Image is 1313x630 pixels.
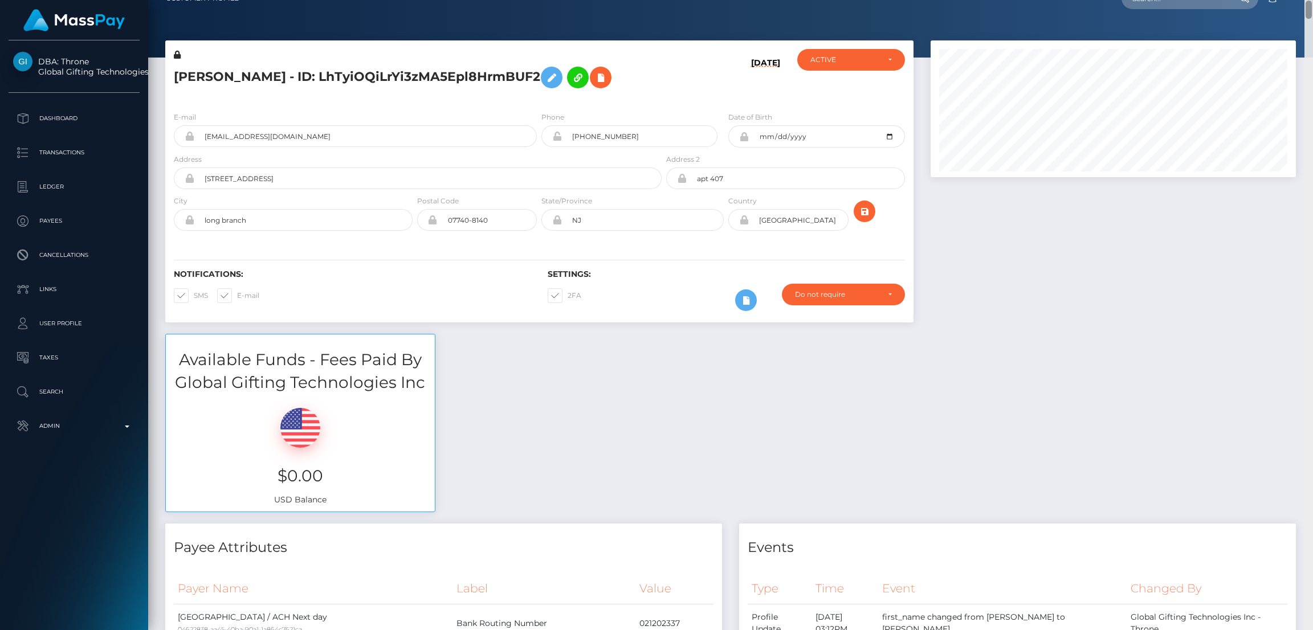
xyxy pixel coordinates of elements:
[174,288,208,303] label: SMS
[174,269,531,279] h6: Notifications:
[748,538,1287,558] h4: Events
[13,281,135,298] p: Links
[13,315,135,332] p: User Profile
[174,538,713,558] h4: Payee Attributes
[9,138,140,167] a: Transactions
[548,269,904,279] h6: Settings:
[9,241,140,269] a: Cancellations
[9,207,140,235] a: Payees
[1127,573,1287,604] th: Changed By
[795,290,879,299] div: Do not require
[810,55,879,64] div: ACTIVE
[13,110,135,127] p: Dashboard
[782,284,905,305] button: Do not require
[417,196,459,206] label: Postal Code
[9,309,140,338] a: User Profile
[9,343,140,372] a: Taxes
[797,49,905,71] button: ACTIVE
[666,154,700,165] label: Address 2
[174,465,426,487] h3: $0.00
[13,349,135,366] p: Taxes
[9,378,140,406] a: Search
[541,112,564,122] label: Phone
[217,288,259,303] label: E-mail
[13,212,135,230] p: Payees
[878,573,1127,604] th: Event
[174,112,196,122] label: E-mail
[452,573,635,604] th: Label
[166,394,435,512] div: USD Balance
[13,418,135,435] p: Admin
[748,573,812,604] th: Type
[13,178,135,195] p: Ledger
[9,412,140,440] a: Admin
[548,288,581,303] label: 2FA
[174,154,202,165] label: Address
[174,61,655,94] h5: [PERSON_NAME] - ID: LhTyiOQiLrYi3zMA5Epl8HrmBUF2
[13,247,135,264] p: Cancellations
[9,56,140,77] span: DBA: Throne Global Gifting Technologies Inc
[13,144,135,161] p: Transactions
[9,173,140,201] a: Ledger
[9,104,140,133] a: Dashboard
[174,196,187,206] label: City
[541,196,592,206] label: State/Province
[23,9,125,31] img: MassPay Logo
[751,58,780,98] h6: [DATE]
[812,573,879,604] th: Time
[174,573,452,604] th: Payer Name
[728,112,772,122] label: Date of Birth
[166,349,435,393] h3: Available Funds - Fees Paid By Global Gifting Technologies Inc
[9,275,140,304] a: Links
[728,196,757,206] label: Country
[13,383,135,400] p: Search
[635,573,713,604] th: Value
[13,52,32,71] img: Global Gifting Technologies Inc
[280,408,320,448] img: USD.png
